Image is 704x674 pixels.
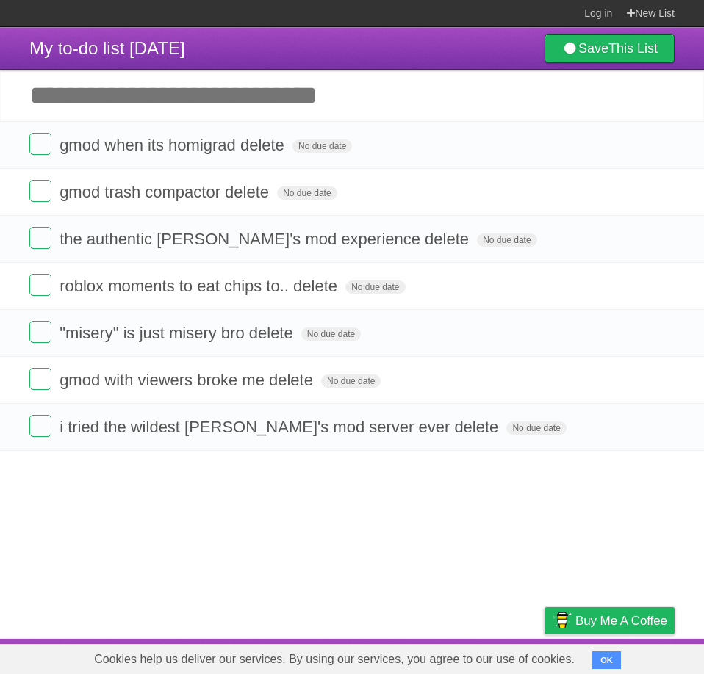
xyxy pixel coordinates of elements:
[582,642,675,670] a: Suggest a feature
[398,642,457,670] a: Developers
[475,642,508,670] a: Terms
[345,280,405,294] span: No due date
[506,421,566,435] span: No due date
[29,415,51,437] label: Done
[60,136,288,154] span: gmod when its homigrad delete
[29,321,51,343] label: Done
[29,133,51,155] label: Done
[592,651,621,669] button: OK
[552,608,572,633] img: Buy me a coffee
[60,371,317,389] span: gmod with viewers broke me delete
[29,274,51,296] label: Done
[575,608,667,634] span: Buy me a coffee
[525,642,564,670] a: Privacy
[60,230,473,248] span: the authentic [PERSON_NAME]'s mod experience delete
[292,139,352,153] span: No due date
[60,183,273,201] span: gmod trash compactor delete
[79,645,589,674] span: Cookies help us deliver our services. By using our services, you agree to our use of cookies.
[321,374,381,388] span: No due date
[349,642,380,670] a: About
[29,368,51,390] label: Done
[60,277,341,295] span: roblox moments to eat chips to.. delete
[477,233,536,247] span: No due date
[29,180,51,202] label: Done
[29,38,185,58] span: My to-do list [DATE]
[29,227,51,249] label: Done
[608,41,658,56] b: This List
[60,324,297,342] span: "misery" is just misery bro delete
[277,186,337,200] span: No due date
[545,607,675,634] a: Buy me a coffee
[301,327,361,341] span: No due date
[545,34,675,63] a: SaveThis List
[60,418,502,436] span: i tried the wildest [PERSON_NAME]'s mod server ever delete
